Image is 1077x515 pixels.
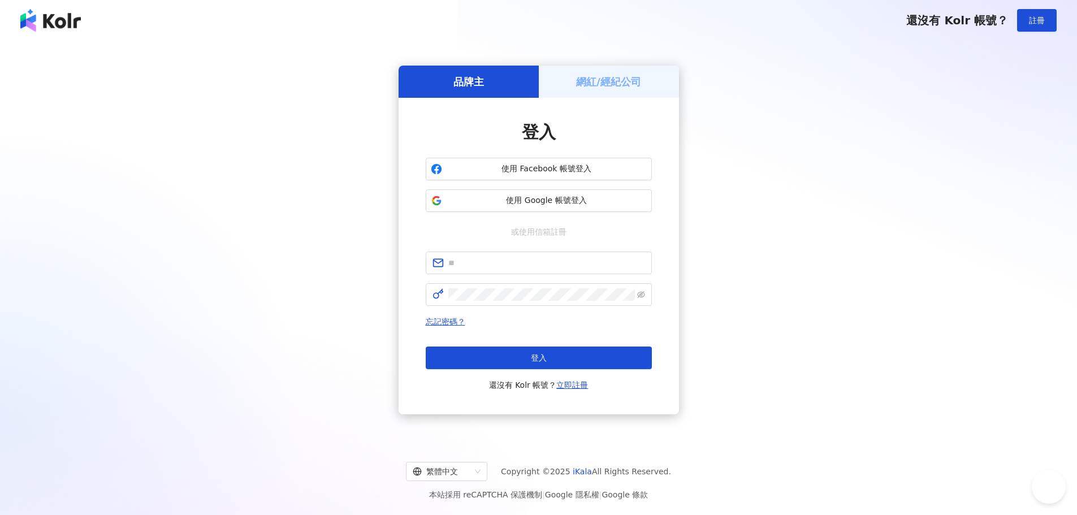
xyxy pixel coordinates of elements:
[602,490,648,499] a: Google 條款
[447,195,647,206] span: 使用 Google 帳號登入
[531,353,547,362] span: 登入
[503,226,574,238] span: 或使用信箱註冊
[426,347,652,369] button: 登入
[637,291,645,298] span: eye-invisible
[429,488,648,501] span: 本站採用 reCAPTCHA 保護機制
[599,490,602,499] span: |
[573,467,592,476] a: iKala
[542,490,545,499] span: |
[1032,470,1066,504] iframe: Help Scout Beacon - Open
[453,75,484,89] h5: 品牌主
[20,9,81,32] img: logo
[1029,16,1045,25] span: 註冊
[413,462,470,481] div: 繁體中文
[556,380,588,390] a: 立即註冊
[426,189,652,212] button: 使用 Google 帳號登入
[1017,9,1057,32] button: 註冊
[501,465,671,478] span: Copyright © 2025 All Rights Reserved.
[545,490,599,499] a: Google 隱私權
[426,317,465,326] a: 忘記密碼？
[426,158,652,180] button: 使用 Facebook 帳號登入
[447,163,647,175] span: 使用 Facebook 帳號登入
[489,378,589,392] span: 還沒有 Kolr 帳號？
[906,14,1008,27] span: 還沒有 Kolr 帳號？
[576,75,641,89] h5: 網紅/經紀公司
[522,122,556,142] span: 登入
